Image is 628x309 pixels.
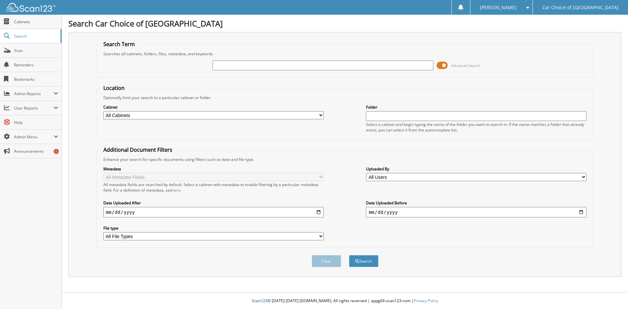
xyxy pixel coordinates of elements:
div: Searches all cabinets, folders, files, metadata, and keywords [100,51,590,57]
label: Uploaded By [366,166,586,172]
span: Admin Menu [14,134,54,140]
legend: Additional Document Filters [100,146,176,153]
span: Car Choice of [GEOGRAPHIC_DATA] [542,6,619,9]
span: Help [14,120,58,125]
input: start [103,207,324,217]
input: end [366,207,586,217]
label: Folder [366,104,586,110]
legend: Location [100,84,128,92]
legend: Search Term [100,41,138,48]
span: Scan [14,48,58,53]
span: Admin Reports [14,91,54,96]
div: Optionally limit your search to a particular cabinet or folder [100,95,590,100]
div: 1 [54,149,59,154]
label: Cabinet [103,104,324,110]
button: Clear [312,255,341,267]
span: Scan123 [252,298,268,303]
span: Advanced Search [451,63,480,68]
span: Reminders [14,62,58,68]
a: here [172,187,181,193]
img: scan123-logo-white.svg [7,3,56,12]
label: Metadata [103,166,324,172]
span: Cabinets [14,19,58,25]
div: Select a cabinet and begin typing the name of the folder you want to search in. If the name match... [366,122,586,133]
label: File type [103,225,324,231]
span: User Reports [14,105,54,111]
span: Search [14,33,57,39]
h1: Search Car Choice of [GEOGRAPHIC_DATA] [68,18,621,29]
span: [PERSON_NAME] [480,6,516,9]
button: Search [349,255,378,267]
label: Date Uploaded Before [366,200,586,206]
div: © [DATE]-[DATE] [DOMAIN_NAME]. All rights reserved | appg04-scan123-com | [62,293,628,309]
span: Announcements [14,148,58,154]
a: Privacy Policy [414,298,438,303]
div: All metadata fields are searched by default. Select a cabinet with metadata to enable filtering b... [103,182,324,193]
div: Enhance your search for specific documents using filters such as date and file type. [100,157,590,162]
label: Date Uploaded After [103,200,324,206]
span: Bookmarks [14,77,58,82]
